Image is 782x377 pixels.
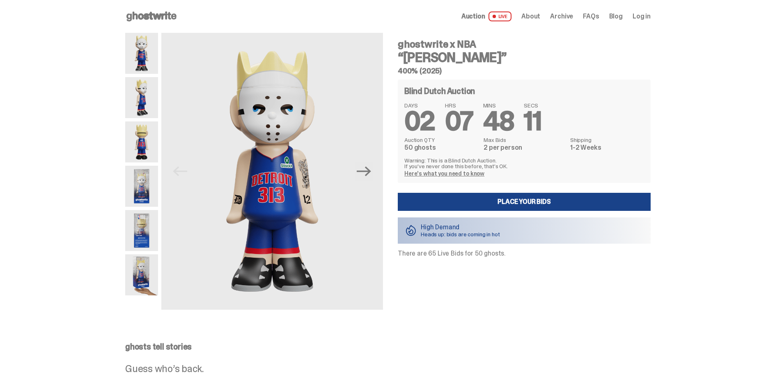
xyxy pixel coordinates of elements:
span: 07 [445,104,473,138]
button: Next [355,162,373,181]
h3: “[PERSON_NAME]” [398,51,651,64]
a: Place your Bids [398,193,651,211]
a: Here's what you need to know [404,170,484,177]
dd: 1-2 Weeks [570,144,644,151]
a: Log in [633,13,651,20]
p: There are 65 Live Bids for 50 ghosts. [398,250,651,257]
img: Eminem_NBA_400_13.png [125,210,158,251]
h4: ghostwrite x NBA [398,39,651,49]
img: eminem%20scale.png [125,254,158,295]
img: Copy%20of%20Eminem_NBA_400_6.png [125,121,158,162]
a: FAQs [583,13,599,20]
span: LIVE [488,11,512,21]
p: High Demand [421,224,500,231]
a: Auction LIVE [461,11,511,21]
a: Archive [550,13,573,20]
img: Copy%20of%20Eminem_NBA_400_1.png [125,33,158,74]
span: 02 [404,104,435,138]
img: Eminem_NBA_400_12.png [125,166,158,207]
img: Copy%20of%20Eminem_NBA_400_3.png [125,77,158,118]
a: Blog [609,13,623,20]
span: Auction [461,13,485,20]
p: ghosts tell stories [125,343,651,351]
dd: 2 per person [484,144,565,151]
p: Heads up: bids are coming in hot [421,231,500,237]
dt: Max Bids [484,137,565,143]
img: Copy%20of%20Eminem_NBA_400_1.png [161,33,383,310]
span: DAYS [404,103,435,108]
span: HRS [445,103,473,108]
dt: Auction QTY [404,137,479,143]
dt: Shipping [570,137,644,143]
span: 11 [524,104,541,138]
a: About [521,13,540,20]
h5: 400% (2025) [398,67,651,75]
span: SECS [524,103,541,108]
span: MINS [483,103,514,108]
span: 48 [483,104,514,138]
p: Warning: This is a Blind Dutch Auction. If you’ve never done this before, that’s OK. [404,158,644,169]
dd: 50 ghosts [404,144,479,151]
h4: Blind Dutch Auction [404,87,475,95]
